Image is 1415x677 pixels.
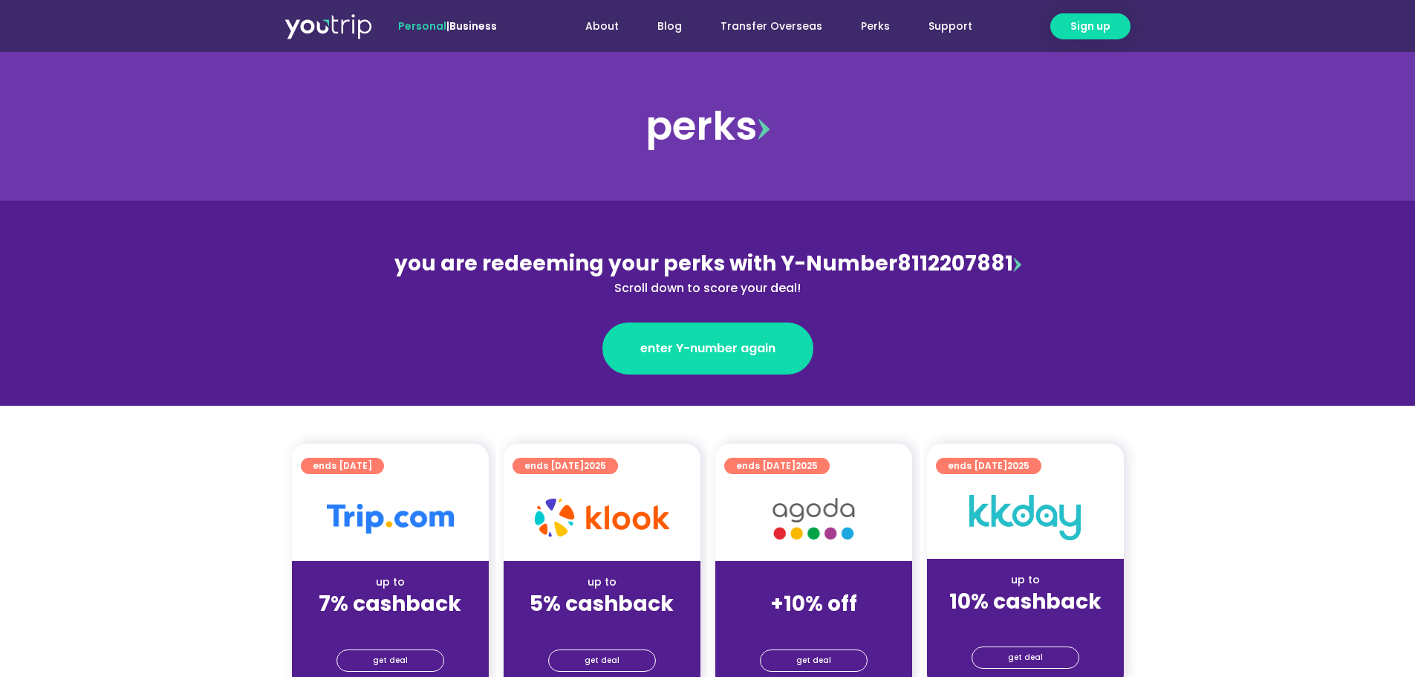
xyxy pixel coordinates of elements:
span: 2025 [796,459,818,472]
span: ends [DATE] [736,458,818,474]
span: ends [DATE] [313,458,372,474]
a: Perks [842,13,909,40]
span: 2025 [1007,459,1029,472]
div: 8112207881 [386,248,1030,297]
strong: 5% cashback [530,589,674,618]
span: Personal [398,19,446,33]
span: get deal [585,650,619,671]
a: enter Y-number again [602,323,813,375]
a: ends [DATE]2025 [724,458,830,474]
a: Sign up [1050,13,1131,39]
span: | [398,19,497,33]
span: enter Y-number again [640,340,775,357]
span: ends [DATE] [948,458,1029,474]
strong: 10% cashback [949,587,1102,616]
div: (for stays only) [515,618,689,633]
a: get deal [972,647,1079,669]
div: (for stays only) [939,615,1112,631]
div: (for stays only) [727,618,900,633]
a: Blog [638,13,701,40]
a: Business [449,19,497,33]
div: up to [939,572,1112,588]
a: get deal [760,650,868,672]
span: up to [800,574,827,589]
span: get deal [796,650,831,671]
span: you are redeeming your perks with Y-Number [394,249,897,278]
strong: +10% off [770,589,857,618]
span: get deal [373,650,408,671]
a: Transfer Overseas [701,13,842,40]
a: About [566,13,638,40]
a: get deal [548,650,656,672]
div: up to [304,574,477,590]
span: ends [DATE] [524,458,606,474]
a: ends [DATE] [301,458,384,474]
strong: 7% cashback [319,589,461,618]
a: get deal [336,650,444,672]
div: up to [515,574,689,590]
span: get deal [1008,647,1043,668]
a: Support [909,13,992,40]
div: Scroll down to score your deal! [386,279,1030,297]
div: (for stays only) [304,618,477,633]
span: 2025 [584,459,606,472]
a: ends [DATE]2025 [936,458,1041,474]
a: ends [DATE]2025 [513,458,618,474]
span: Sign up [1070,19,1110,34]
nav: Menu [537,13,992,40]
